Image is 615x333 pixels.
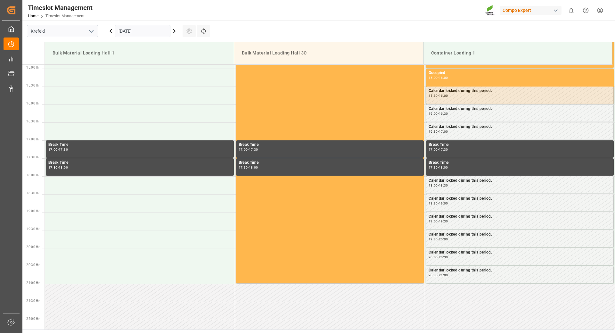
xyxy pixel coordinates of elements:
div: - [438,76,439,79]
div: Break Time [48,142,231,148]
span: 19:00 Hr [26,209,39,213]
div: 20:00 [439,238,448,241]
img: Screenshot%202023-09-29%20at%2010.02.21.png_1712312052.png [485,5,496,16]
div: - [438,148,439,151]
div: 18:00 [439,166,448,169]
div: - [58,166,59,169]
span: 16:30 Hr [26,120,39,123]
div: 18:30 [429,202,438,205]
div: 19:30 [439,220,448,223]
span: 17:00 Hr [26,137,39,141]
div: 17:30 [48,166,58,169]
span: 15:30 Hr [26,84,39,87]
span: 21:00 Hr [26,281,39,285]
button: show 0 new notifications [564,3,578,18]
div: 15:30 [429,94,438,97]
div: - [438,274,439,277]
div: Calendar locked during this period. [429,231,611,238]
a: Home [28,14,38,18]
div: 17:30 [59,148,68,151]
div: Calendar locked during this period. [429,178,611,184]
span: 17:30 Hr [26,155,39,159]
div: 17:00 [239,148,248,151]
span: 18:30 Hr [26,191,39,195]
div: 18:00 [249,166,258,169]
div: 17:00 [439,130,448,133]
span: 22:00 Hr [26,317,39,321]
div: 19:00 [439,202,448,205]
div: - [438,256,439,259]
div: Calendar locked during this period. [429,106,611,112]
div: 21:00 [439,274,448,277]
div: 16:00 [439,76,448,79]
div: Break Time [429,142,611,148]
input: DD.MM.YYYY [115,25,170,37]
div: - [248,148,249,151]
div: Occupied [429,70,611,76]
span: 21:30 Hr [26,299,39,303]
div: Break Time [48,160,231,166]
div: - [438,112,439,115]
div: Calendar locked during this period. [429,88,611,94]
div: 20:30 [429,274,438,277]
div: Bulk Material Loading Hall 1 [50,47,229,59]
div: Calendar locked during this period. [429,267,611,274]
span: 20:00 Hr [26,245,39,249]
span: 20:30 Hr [26,263,39,267]
div: 17:30 [439,148,448,151]
div: Break Time [239,142,421,148]
button: Help Center [578,3,593,18]
div: 15:00 [429,76,438,79]
div: Container Loading 1 [429,47,607,59]
span: 18:00 Hr [26,173,39,177]
div: - [438,184,439,187]
div: 20:00 [429,256,438,259]
div: 17:00 [429,148,438,151]
button: Compo Expert [500,4,564,16]
span: 15:00 Hr [26,66,39,69]
div: 18:00 [59,166,68,169]
div: 20:30 [439,256,448,259]
div: Calendar locked during this period. [429,249,611,256]
div: Bulk Material Loading Hall 3C [239,47,418,59]
div: Compo Expert [500,6,562,15]
div: 17:30 [239,166,248,169]
div: - [438,220,439,223]
div: 16:00 [439,94,448,97]
div: 16:00 [429,112,438,115]
div: Timeslot Management [28,3,93,12]
div: 18:00 [429,184,438,187]
div: 17:30 [249,148,258,151]
span: 19:30 Hr [26,227,39,231]
div: 18:30 [439,184,448,187]
div: Calendar locked during this period. [429,213,611,220]
div: - [438,238,439,241]
div: Calendar locked during this period. [429,124,611,130]
div: - [438,166,439,169]
div: Calendar locked during this period. [429,196,611,202]
div: 16:30 [429,130,438,133]
div: - [58,148,59,151]
button: open menu [86,26,96,36]
div: 17:30 [429,166,438,169]
span: 16:00 Hr [26,102,39,105]
div: - [438,130,439,133]
div: 17:00 [48,148,58,151]
div: - [438,94,439,97]
div: Break Time [239,160,421,166]
div: - [438,202,439,205]
div: 19:30 [429,238,438,241]
div: 19:00 [429,220,438,223]
div: Break Time [429,160,611,166]
div: 16:30 [439,112,448,115]
input: Type to search/select [27,25,98,37]
div: - [248,166,249,169]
